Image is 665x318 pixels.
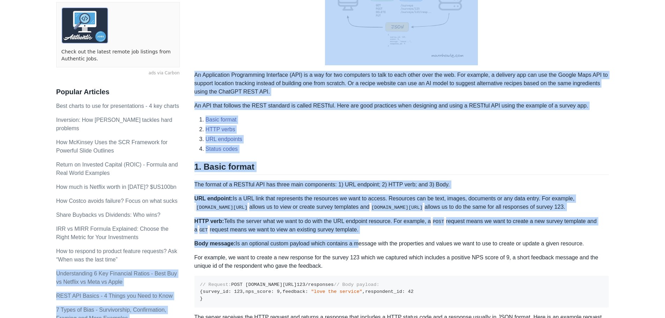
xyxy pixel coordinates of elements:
span: } [200,296,203,301]
code: GET [198,227,210,234]
a: How to respond to product feature requests? Ask “When was the last time” [56,248,177,262]
p: Is a URL link that represents the resources we want to access. Resources can be text, images, doc... [194,194,609,211]
p: An Application Programming Interface (API) is a way for two computers to talk to each other over ... [194,71,609,96]
span: , [362,289,365,294]
a: Best charts to use for presentations - 4 key charts [56,103,179,109]
a: Basic format [206,117,237,123]
code: [DOMAIN_NAME][URL] [194,204,250,211]
span: 123 [297,282,305,287]
a: How Costco avoids failure? Focus on what sucks [56,198,178,204]
a: Return on Invested Capital (ROIC) - Formula and Real World Examples [56,162,178,176]
span: 42 [408,289,413,294]
code: POST [DOMAIN_NAME][URL] /responses survey_id nps_score feedback respondent_id [200,282,414,301]
span: : [228,289,231,294]
a: How much is Netflix worth in [DATE]? $US100bn [56,184,177,190]
p: Tells the server what we want to do with the URL endpoint resource. For example, a request means ... [194,217,609,234]
strong: HTTP verb: [194,218,224,224]
a: Check out the latest remote job listings from Authentic Jobs. [61,49,175,62]
span: , [280,289,282,294]
a: Share Buybacks vs Dividends: Who wins? [56,212,161,218]
span: // Body payload: [334,282,379,287]
a: Understanding 6 Key Financial Ratios - Best Buy vs Netflix vs Meta vs Apple [56,271,177,285]
strong: Body message: [194,241,236,246]
a: How McKinsey Uses the SCR Framework for Powerful Slide Outlines [56,139,168,154]
p: For example, we want to create a new response for the survey 123 which we captured which includes... [194,253,609,270]
span: : [402,289,405,294]
p: Is an optional custom payload which contains a message with the properties and values we want to ... [194,239,609,248]
a: IRR vs MIRR Formula Explained: Choose the Right Metric for Your Investments [56,226,169,240]
span: "love the service" [311,289,362,294]
p: The format of a RESTful API has three main components: 1) URL endpoint; 2) HTTP verb; and 3) Body. [194,180,609,189]
strong: URL endpoint: [194,195,233,201]
span: 123 [234,289,243,294]
span: : [271,289,274,294]
img: ads via Carbon [61,7,108,44]
span: // Request: [200,282,231,287]
span: { [200,289,203,294]
span: : [305,289,308,294]
h2: 1. Basic format [194,162,609,175]
code: [DOMAIN_NAME][URL] [369,204,424,211]
a: URL endpoints [206,136,242,142]
a: Inversion: How [PERSON_NAME] tackles hard problems [56,117,172,131]
a: ads via Carbon [56,70,180,76]
a: HTTP verbs [206,126,235,132]
span: , [243,289,245,294]
a: REST API Basics - 4 Things you Need to Know [56,293,173,299]
p: An API that follows the REST standard is called RESTful. Here are good practices when designing a... [194,102,609,110]
code: POST [431,218,446,225]
h3: Popular Articles [56,88,180,96]
a: Status codes [206,146,238,152]
span: 9 [277,289,280,294]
